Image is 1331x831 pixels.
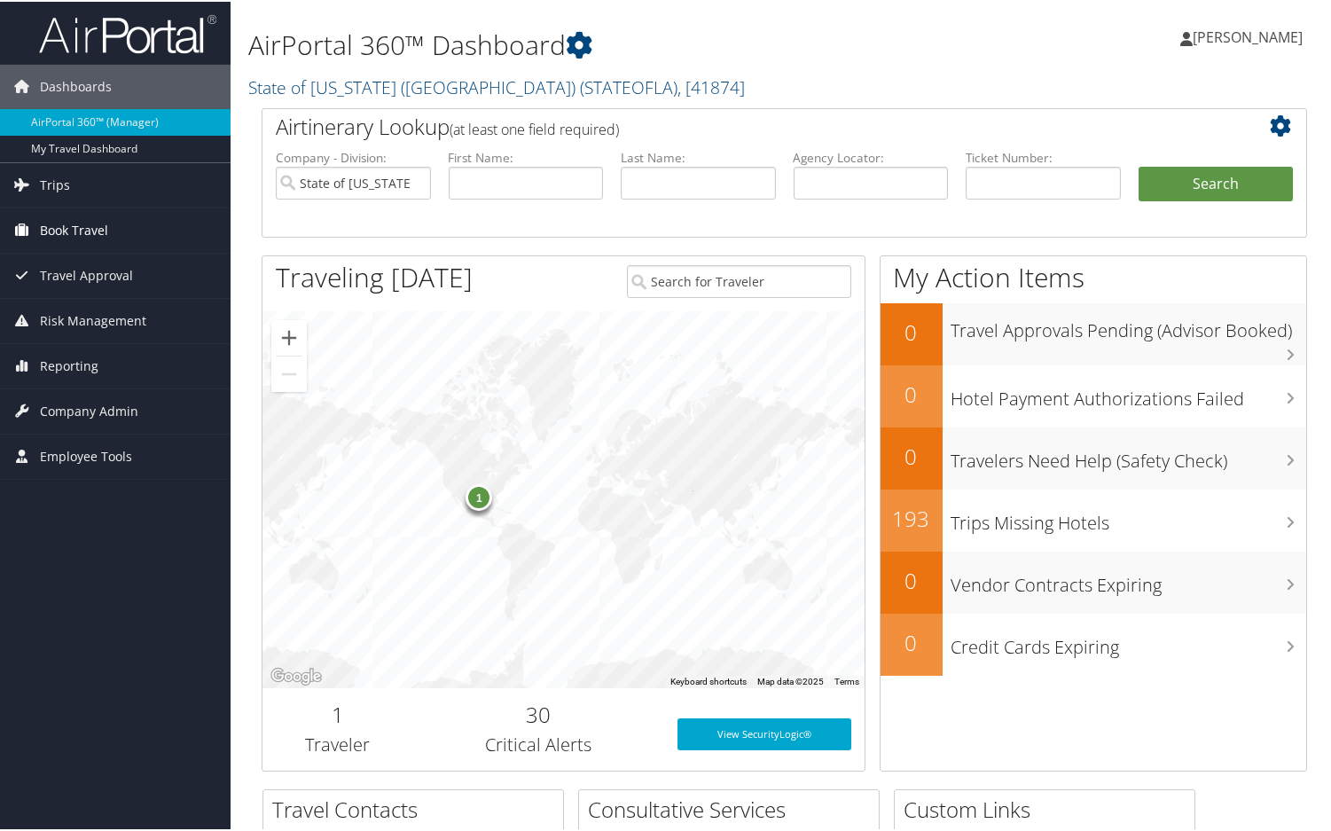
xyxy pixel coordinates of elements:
a: Terms (opens in new tab) [834,675,859,685]
h2: Travel Contacts [272,793,563,823]
span: Reporting [40,342,98,387]
h2: Consultative Services [588,793,879,823]
span: Trips [40,161,70,206]
h1: My Action Items [881,257,1307,294]
span: Travel Approval [40,252,133,296]
h1: AirPortal 360™ Dashboard [248,25,963,62]
a: 0Travel Approvals Pending (Advisor Booked) [881,302,1307,364]
img: airportal-logo.png [39,12,216,53]
h2: 0 [881,564,943,594]
a: 0Credit Cards Expiring [881,612,1307,674]
h3: Vendor Contracts Expiring [951,562,1307,596]
a: 193Trips Missing Hotels [881,488,1307,550]
a: 0Vendor Contracts Expiring [881,550,1307,612]
h2: 193 [881,502,943,532]
button: Keyboard shortcuts [670,674,747,686]
span: Dashboards [40,63,112,107]
label: Company - Division: [276,147,431,165]
span: , [ 41874 ] [677,74,745,98]
button: Search [1139,165,1294,200]
span: Map data ©2025 [757,675,824,685]
span: Risk Management [40,297,146,341]
a: 0Hotel Payment Authorizations Failed [881,364,1307,426]
h2: 0 [881,626,943,656]
h2: 0 [881,440,943,470]
span: ( STATEOFLA ) [580,74,677,98]
h2: 30 [427,698,651,728]
h2: Custom Links [904,793,1194,823]
h2: Airtinerary Lookup [276,110,1206,140]
span: (at least one field required) [450,118,619,137]
label: Ticket Number: [966,147,1121,165]
h2: 0 [881,378,943,408]
span: Book Travel [40,207,108,251]
h3: Hotel Payment Authorizations Failed [951,376,1307,410]
span: Employee Tools [40,433,132,477]
span: [PERSON_NAME] [1193,26,1303,45]
label: First Name: [449,147,604,165]
a: View SecurityLogic® [677,717,851,749]
h2: 1 [276,698,400,728]
h2: 0 [881,316,943,346]
a: Open this area in Google Maps (opens a new window) [267,663,325,686]
img: Google [267,663,325,686]
button: Zoom in [271,318,307,354]
a: State of [US_STATE] ([GEOGRAPHIC_DATA]) [248,74,745,98]
h3: Travelers Need Help (Safety Check) [951,438,1307,472]
h3: Critical Alerts [427,731,651,756]
a: 0Travelers Need Help (Safety Check) [881,426,1307,488]
h3: Trips Missing Hotels [951,500,1307,534]
span: Company Admin [40,388,138,432]
a: [PERSON_NAME] [1180,9,1320,62]
button: Zoom out [271,355,307,390]
h3: Credit Cards Expiring [951,624,1307,658]
h3: Travel Approvals Pending (Advisor Booked) [951,308,1307,341]
label: Last Name: [621,147,776,165]
input: Search for Traveler [627,263,851,296]
div: 1 [466,482,492,509]
label: Agency Locator: [794,147,949,165]
h1: Traveling [DATE] [276,257,473,294]
h3: Traveler [276,731,400,756]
